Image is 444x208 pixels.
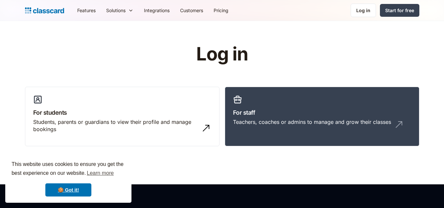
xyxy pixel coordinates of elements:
a: Logo [25,6,64,15]
div: Start for free [385,7,414,14]
a: Integrations [139,3,175,18]
span: This website uses cookies to ensure you get the best experience on our website. [12,160,125,178]
a: For staffTeachers, coaches or admins to manage and grow their classes [225,87,419,147]
h3: For students [33,108,211,117]
div: Students, parents or guardians to view their profile and manage bookings [33,118,198,133]
a: dismiss cookie message [45,183,91,196]
a: Pricing [208,3,234,18]
div: Solutions [106,7,126,14]
a: Log in [351,4,376,17]
a: For studentsStudents, parents or guardians to view their profile and manage bookings [25,87,220,147]
div: Log in [356,7,370,14]
div: cookieconsent [5,154,131,203]
a: Customers [175,3,208,18]
h3: For staff [233,108,411,117]
a: Start for free [380,4,419,17]
a: learn more about cookies [86,168,115,178]
div: Teachers, coaches or admins to manage and grow their classes [233,118,391,126]
div: Solutions [101,3,139,18]
h1: Log in [118,44,326,64]
a: Features [72,3,101,18]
